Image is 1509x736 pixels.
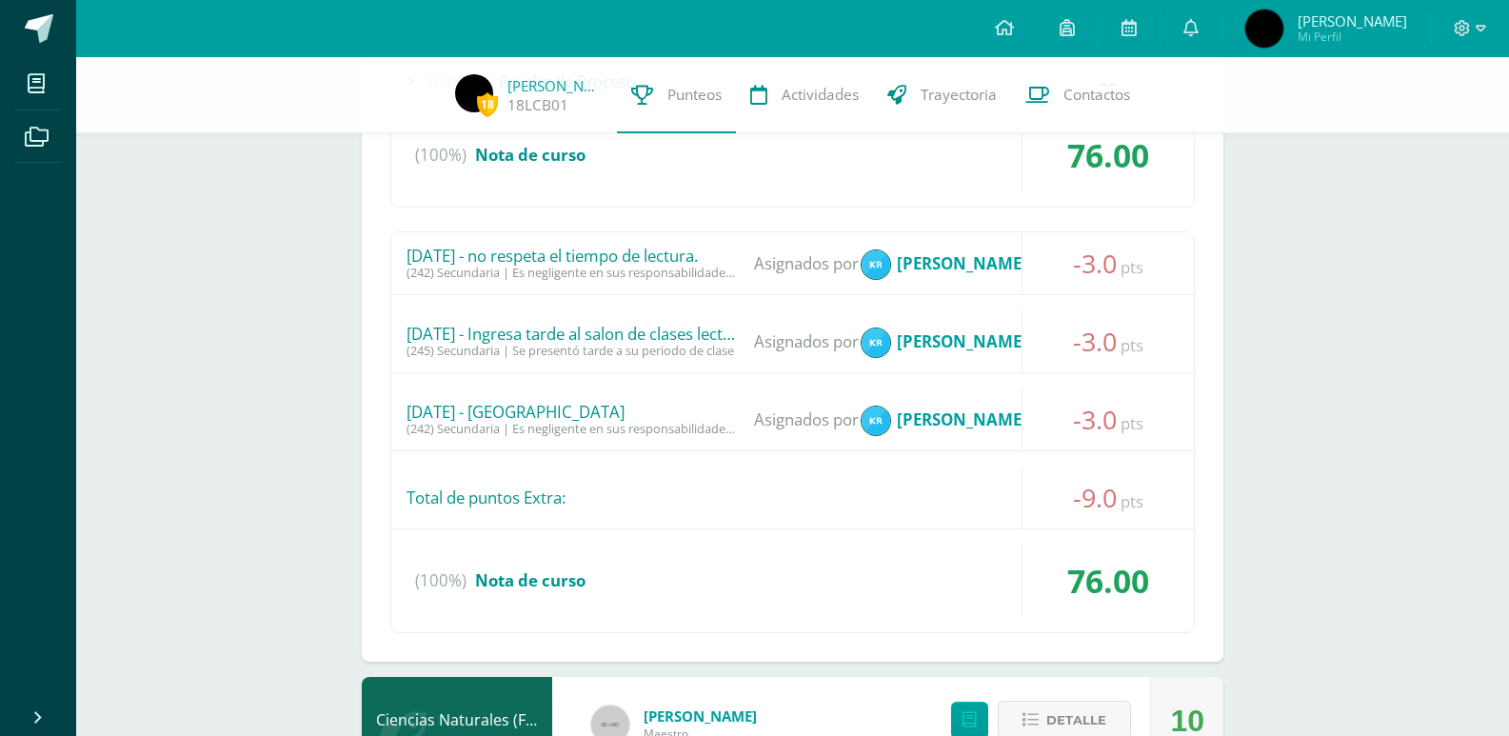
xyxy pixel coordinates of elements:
span: -9.0 [1073,480,1117,515]
span: . [859,388,1031,450]
span: pts [1121,412,1143,434]
span: 76.00 [1067,133,1149,177]
div: (242) Secundaria | Es negligente en sus responsabilidades como alumno Salesiano (-3.0pts) [407,266,740,280]
img: 2f046f4523e7552fc62f74ed53b3d6b1.png [455,74,493,112]
a: Trayectoria [873,57,1011,133]
span: . [859,232,1031,294]
span: Actividades [782,85,859,105]
img: be13f67023aa944e3e6963fba8af65d1.png [862,328,890,357]
div: 01/09/2025 - Lenguaje [407,403,740,422]
span: [PERSON_NAME] [644,706,757,726]
strong: [PERSON_NAME] [897,330,1027,352]
div: (242) Secundaria | Es negligente en sus responsabilidades como alumno Salesiano (-3.0pts) [407,422,740,436]
span: Asignados por [754,310,859,372]
img: 2f046f4523e7552fc62f74ed53b3d6b1.png [1245,10,1283,48]
strong: [PERSON_NAME] [897,252,1027,274]
span: (100%) [415,119,467,191]
strong: [PERSON_NAME] [897,408,1027,430]
span: [PERSON_NAME] [1298,11,1407,30]
span: Nota de curso [475,144,586,166]
img: be13f67023aa944e3e6963fba8af65d1.png [862,250,890,279]
div: (245) Secundaria | Se presentó tarde a su periodo de clase (-3.0pts) [407,344,740,358]
span: . [859,310,1031,372]
a: [PERSON_NAME] [507,76,603,95]
span: Mi Perfil [1298,29,1407,45]
span: pts [1121,490,1143,512]
div: Total de puntos Extra: [391,467,1194,528]
span: Contactos [1063,85,1130,105]
a: Contactos [1011,57,1144,133]
span: Asignados por [754,388,859,450]
span: Nota de curso [475,569,586,591]
span: pts [1121,334,1143,356]
span: pts [1121,256,1143,278]
div: 27/08/2025 - Ingresa tarde al salon de clases lectura [407,325,740,344]
span: -3.0 [1073,402,1117,437]
span: 76.00 [1067,559,1149,603]
span: 18 [477,92,498,116]
a: Punteos [617,57,736,133]
span: -3.0 [1073,324,1117,359]
a: 18LCB01 [507,95,568,115]
span: Trayectoria [921,85,997,105]
span: -3.0 [1073,246,1117,281]
span: Punteos [667,85,722,105]
img: be13f67023aa944e3e6963fba8af65d1.png [862,407,890,435]
div: 13/08/2025 - no respeta el tiempo de lectura. [407,247,740,266]
span: (100%) [415,545,467,617]
a: Actividades [736,57,873,133]
span: Asignados por [754,232,859,294]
